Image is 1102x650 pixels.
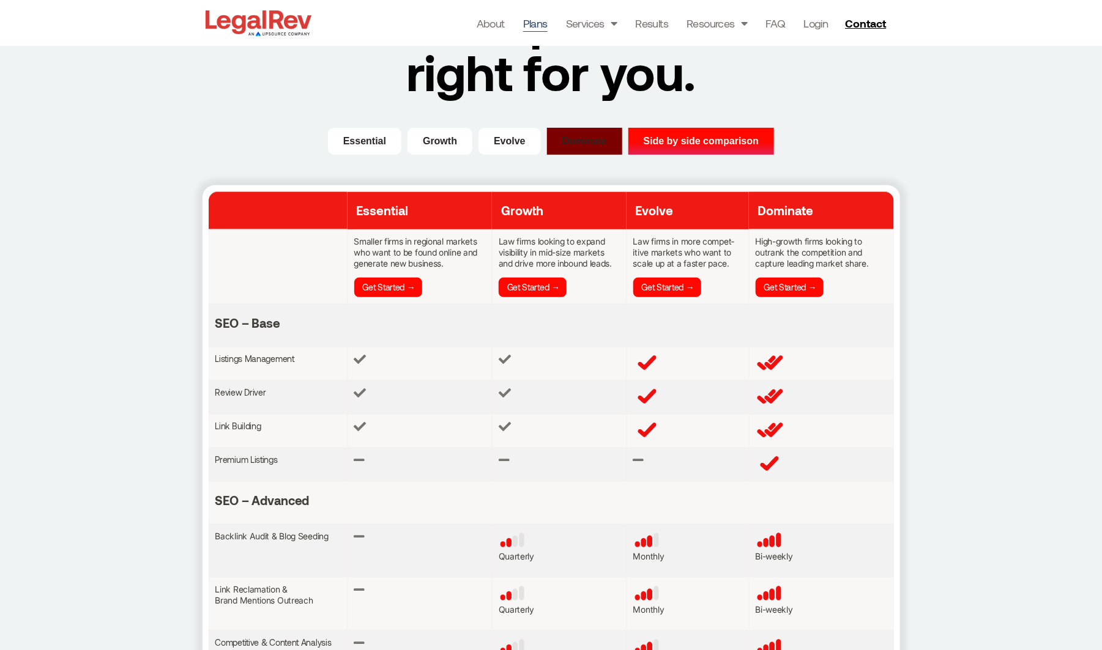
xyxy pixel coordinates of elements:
[477,15,505,32] a: About
[215,236,337,268] span: Smaller firms in regional markets who want to be found online and generate new business.
[566,15,617,32] a: Services
[477,15,828,32] nav: Menu
[215,316,281,330] strong: SEO – Base
[687,15,747,32] a: Resources
[494,134,526,149] span: Evolve
[633,278,701,297] a: Get Started →
[756,584,887,615] p: Bi-weekly
[845,18,886,29] span: Contact
[215,493,310,508] strong: SEO – Advanced
[499,278,567,297] a: Get Started →
[499,584,620,615] p: Quarterly
[215,353,341,364] div: Listings Management
[343,134,386,149] span: Essential
[758,203,814,218] span: Dominate
[215,531,341,542] p: Backlink Audit & Blog Seeding
[215,421,341,432] div: Link Building
[499,236,620,269] p: Law firms looking to expand visibility in mid-size markets and drive more inbound leads.
[354,278,422,297] a: Get Started →
[499,531,620,562] p: Quarterly
[215,584,341,606] p: Link Reclamation & Brand Mentions Outreach
[357,203,409,218] span: Essential
[756,278,824,297] a: Get Started →
[840,13,894,33] a: Contact
[633,531,742,562] p: Monthly
[636,203,674,218] span: Evolve
[354,236,485,269] p: Smaller firms in regional markets who want to be found online and generate new business.
[423,134,457,149] span: Growth
[562,134,607,149] span: Dominate
[215,637,341,648] div: Competitive & Content Analysis
[523,15,548,32] a: Plans
[644,134,759,149] span: Side by side comparison
[215,387,341,398] div: Review Driver
[635,15,668,32] a: Results
[756,531,887,562] p: Bi-weekly
[215,454,341,465] div: Premium Listings
[756,236,887,269] p: High-growth firms looking to outrank the competition and capture leading market share.
[803,15,828,32] a: Login
[633,236,742,269] p: Law firms in more compet­itive markets who want to scale up at a faster pace.
[501,203,543,218] span: Growth
[765,15,785,32] a: FAQ
[633,584,742,615] p: Monthly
